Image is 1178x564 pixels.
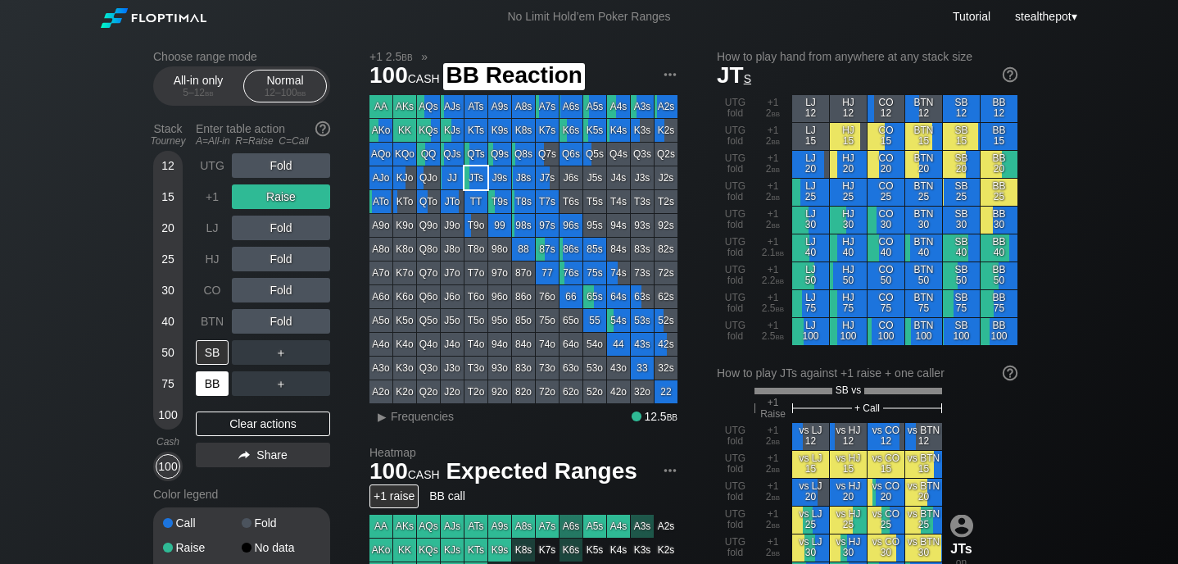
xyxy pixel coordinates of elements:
[560,143,582,166] div: Q6s
[754,262,791,289] div: +1 2.2
[868,318,904,345] div: CO 100
[661,66,679,84] img: ellipsis.fd386fe8.svg
[830,95,867,122] div: HJ 12
[413,50,437,63] span: »
[943,207,980,234] div: SB 30
[369,285,392,308] div: A6o
[393,309,416,332] div: K5o
[488,309,511,332] div: 95o
[560,333,582,356] div: 64o
[953,10,990,23] a: Tutorial
[101,8,206,28] img: Floptimal logo
[464,357,487,380] div: T3o
[776,275,785,286] span: bb
[417,214,440,237] div: Q9o
[631,214,654,237] div: 93s
[441,262,464,284] div: J7o
[441,190,464,213] div: JTo
[536,166,559,189] div: J7s
[583,119,606,142] div: K5s
[792,123,829,150] div: LJ 15
[560,190,582,213] div: T6s
[369,119,392,142] div: AKo
[464,238,487,261] div: T8o
[369,95,392,118] div: AA
[393,238,416,261] div: K8o
[717,50,1017,63] h2: How to play hand from anywhere at any stack size
[655,143,677,166] div: Q2s
[754,290,791,317] div: +1 2.5
[905,290,942,317] div: BTN 75
[147,116,189,153] div: Stack
[792,262,829,289] div: LJ 50
[441,214,464,237] div: J9o
[905,262,942,289] div: BTN 50
[232,216,330,240] div: Fold
[792,179,829,206] div: LJ 25
[776,330,785,342] span: bb
[512,285,535,308] div: 86o
[792,95,829,122] div: LJ 12
[717,318,754,345] div: UTG fold
[536,143,559,166] div: Q7s
[417,333,440,356] div: Q4o
[655,285,677,308] div: 62s
[583,309,606,332] div: 55
[717,123,754,150] div: UTG fold
[754,234,791,262] div: +1 2.1
[161,70,236,102] div: All-in only
[232,340,330,365] div: ＋
[868,290,904,317] div: CO 75
[238,451,250,460] img: share.864f2f62.svg
[156,247,180,271] div: 25
[156,278,180,302] div: 30
[483,10,695,27] div: No Limit Hold’em Poker Ranges
[772,135,781,147] span: bb
[792,207,829,234] div: LJ 30
[417,357,440,380] div: Q3o
[417,262,440,284] div: Q7o
[583,95,606,118] div: A5s
[943,123,980,150] div: SB 15
[488,95,511,118] div: A9s
[754,179,791,206] div: +1 2
[1011,7,1079,25] div: ▾
[147,135,189,147] div: Tourney
[583,143,606,166] div: Q5s
[754,123,791,150] div: +1 2
[153,50,330,63] h2: Choose range mode
[583,238,606,261] div: 85s
[441,95,464,118] div: AJs
[631,357,654,380] div: 33
[443,63,584,90] span: BB Reaction
[417,119,440,142] div: KQs
[536,214,559,237] div: 97s
[868,95,904,122] div: CO 12
[631,262,654,284] div: 73s
[369,333,392,356] div: A4o
[488,166,511,189] div: J9s
[631,190,654,213] div: T3s
[512,190,535,213] div: T8s
[417,309,440,332] div: Q5o
[441,333,464,356] div: J4o
[981,234,1017,262] div: BB 40
[607,357,630,380] div: 43o
[488,214,511,237] div: 99
[905,318,942,345] div: BTN 100
[655,238,677,261] div: 82s
[536,262,559,284] div: 77
[164,87,233,98] div: 5 – 12
[655,262,677,284] div: 72s
[868,123,904,150] div: CO 15
[943,318,980,345] div: SB 100
[393,357,416,380] div: K3o
[536,309,559,332] div: 75o
[717,62,751,88] span: JT
[868,151,904,178] div: CO 20
[661,462,679,480] img: ellipsis.fd386fe8.svg
[981,151,1017,178] div: BB 20
[607,166,630,189] div: J4s
[631,95,654,118] div: A3s
[464,119,487,142] div: KTs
